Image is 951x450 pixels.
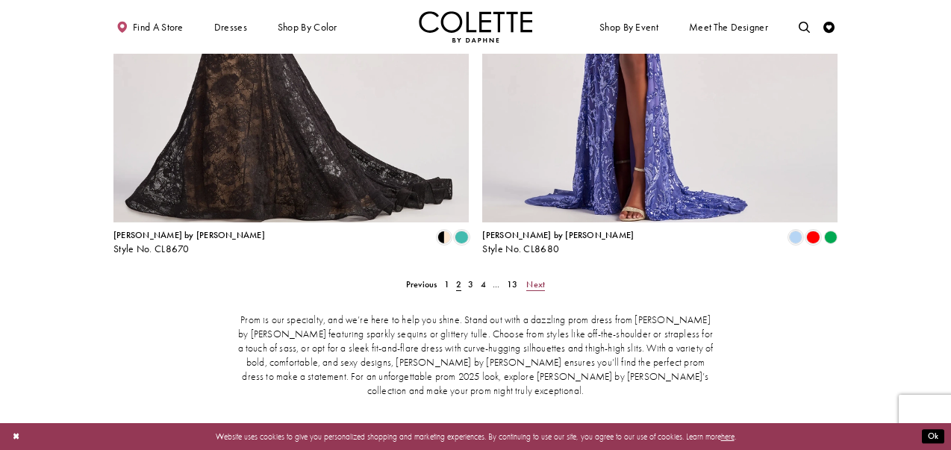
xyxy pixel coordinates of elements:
[113,231,265,254] div: Colette by Daphne Style No. CL8670
[477,276,489,293] a: 4
[922,430,944,444] button: Submit Dialog
[419,11,532,43] img: Colette by Daphne
[806,231,820,244] i: Red
[489,276,503,293] a: ...
[824,231,838,244] i: Emerald
[599,22,658,33] span: Shop By Event
[133,22,184,33] span: Find a store
[406,278,437,290] span: Previous
[523,276,549,293] a: Next Page
[482,231,634,254] div: Colette by Daphne Style No. CL8680
[440,276,452,293] a: 1
[113,229,265,241] span: [PERSON_NAME] by [PERSON_NAME]
[686,11,771,43] a: Meet the designer
[444,278,449,290] span: 1
[596,11,661,43] span: Shop By Event
[482,229,634,241] span: [PERSON_NAME] by [PERSON_NAME]
[493,278,500,290] span: ...
[721,431,735,442] a: here
[113,243,190,255] span: Style No. CL8670
[482,243,559,255] span: Style No. CL8680
[214,22,247,33] span: Dresses
[7,427,25,447] button: Close Dialog
[796,11,813,43] a: Toggle search
[820,11,838,43] a: Check Wishlist
[113,11,186,43] a: Find a store
[419,11,532,43] a: Visit Home Page
[468,278,473,290] span: 3
[789,231,802,244] i: Periwinkle
[437,231,451,244] i: Black/Nude
[526,278,545,290] span: Next
[503,276,521,293] a: 13
[689,22,768,33] span: Meet the designer
[278,22,337,33] span: Shop by color
[481,278,486,290] span: 4
[507,278,517,290] span: 13
[275,11,340,43] span: Shop by color
[465,276,477,293] a: 3
[456,278,461,290] span: 2
[235,313,716,399] p: Prom is our specialty, and we’re here to help you shine. Stand out with a dazzling prom dress fro...
[81,429,870,444] p: Website uses cookies to give you personalized shopping and marketing experiences. By continuing t...
[211,11,250,43] span: Dresses
[455,231,468,244] i: Turquoise
[452,276,464,293] span: Current page
[402,276,440,293] a: Prev Page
